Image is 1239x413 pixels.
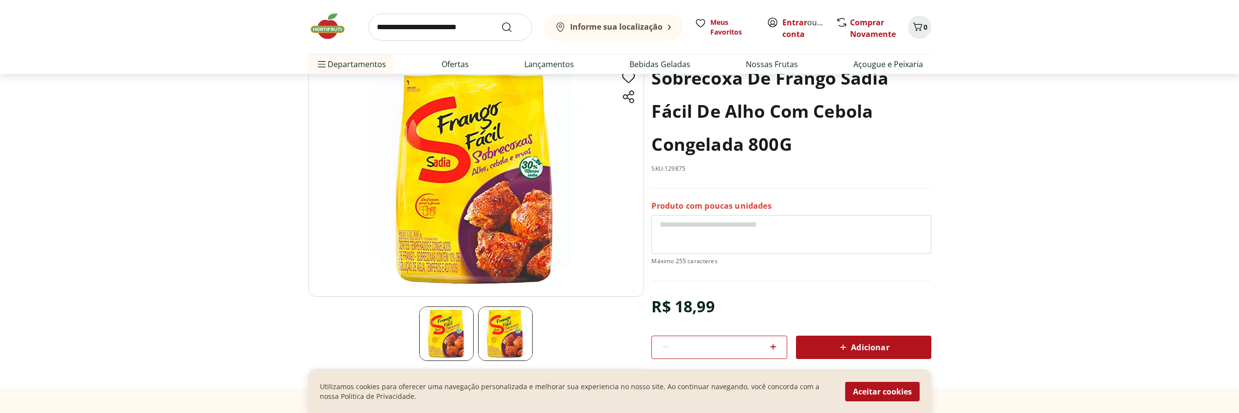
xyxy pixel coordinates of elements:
span: Meus Favoritos [710,18,755,37]
span: Departamentos [316,53,386,76]
p: Produto com poucas unidades [651,200,771,211]
span: Adicionar [837,341,889,353]
h1: Sobrecoxa De Frango Sadia Fácil De Alho Com Cebola Congelada 800G [651,62,931,161]
a: Nossas Frutas [746,58,798,70]
div: R$ 18,99 [651,293,714,320]
a: Entrar [782,17,807,28]
img: Principal [478,306,533,361]
img: Hortifruti [308,12,357,41]
span: 0 [924,22,927,32]
a: Comprar Novamente [850,17,896,39]
a: Meus Favoritos [695,18,755,37]
button: Submit Search [501,21,524,33]
button: Informe sua localização [544,14,683,41]
img: Principal [419,306,474,361]
a: Criar conta [782,17,836,39]
button: Menu [316,53,328,76]
a: Açougue e Peixaria [853,58,923,70]
input: search [369,14,532,41]
a: Bebidas Geladas [629,58,690,70]
p: SKU: 129875 [651,165,685,173]
b: Informe sua localização [570,21,663,32]
a: Ofertas [442,58,469,70]
button: Aceitar cookies [845,382,920,401]
img: Principal [308,62,644,297]
button: Carrinho [908,16,931,39]
a: Lançamentos [524,58,574,70]
span: ou [782,17,826,40]
button: Adicionar [796,336,931,359]
p: Utilizamos cookies para oferecer uma navegação personalizada e melhorar sua experiencia no nosso ... [320,382,833,401]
